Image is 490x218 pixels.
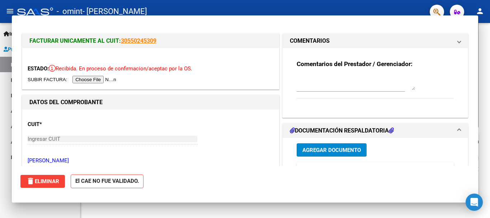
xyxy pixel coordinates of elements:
p: CUIT [28,120,102,129]
span: - omint [57,4,83,19]
span: ESTADO: [28,65,49,72]
span: Eliminar [26,178,59,185]
mat-icon: person [476,7,484,15]
mat-icon: menu [6,7,14,15]
span: Recibida. En proceso de confirmacion/aceptac por la OS. [49,65,192,72]
span: Inicio [4,30,22,38]
span: - [PERSON_NAME] [83,4,147,19]
button: Agregar Documento [297,143,367,157]
datatable-header-cell: Usuario [368,162,415,178]
mat-icon: delete [26,177,35,185]
h1: COMENTARIOS [290,37,330,45]
strong: El CAE NO FUE VALIDADO. [71,175,143,189]
span: Prestadores / Proveedores [4,45,69,53]
datatable-header-cell: Subido [415,162,451,178]
datatable-header-cell: Acción [451,162,487,178]
datatable-header-cell: ID [297,162,315,178]
span: FACTURAR UNICAMENTE AL CUIT: [29,37,121,44]
mat-expansion-panel-header: COMENTARIOS [283,34,468,48]
strong: DATOS DEL COMPROBANTE [29,99,103,106]
mat-expansion-panel-header: DOCUMENTACIÓN RESPALDATORIA [283,124,468,138]
div: COMENTARIOS [283,48,468,117]
h1: DOCUMENTACIÓN RESPALDATORIA [290,126,394,135]
button: Eliminar [20,175,65,188]
a: 30550245309 [121,37,156,44]
datatable-header-cell: Documento [315,162,368,178]
p: [PERSON_NAME] [28,157,274,165]
strong: Comentarios del Prestador / Gerenciador: [297,60,413,68]
span: Agregar Documento [302,147,361,153]
div: Open Intercom Messenger [466,194,483,211]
